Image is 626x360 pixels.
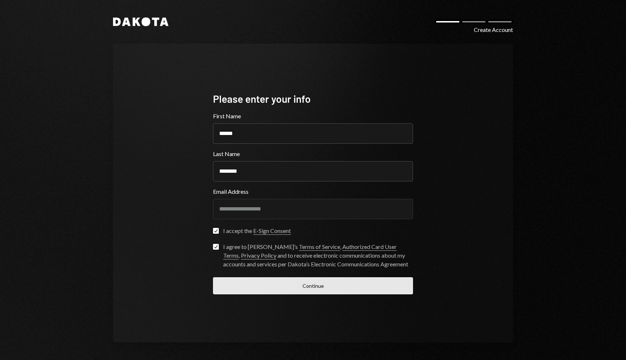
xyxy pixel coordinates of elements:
a: Terms of Service [299,243,340,251]
a: Authorized Card User Terms [223,243,397,259]
button: I agree to [PERSON_NAME]’s Terms of Service, Authorized Card User Terms, Privacy Policy and to re... [213,244,219,250]
div: I agree to [PERSON_NAME]’s , , and to receive electronic communications about my accounts and ser... [223,242,413,269]
div: I accept the [223,226,291,235]
div: Create Account [474,25,513,34]
label: First Name [213,112,413,120]
div: Please enter your info [213,92,413,106]
button: I accept the E-Sign Consent [213,228,219,234]
label: Email Address [213,187,413,196]
button: Continue [213,277,413,294]
a: Privacy Policy [241,252,276,259]
a: E-Sign Consent [253,227,291,235]
label: Last Name [213,150,413,158]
